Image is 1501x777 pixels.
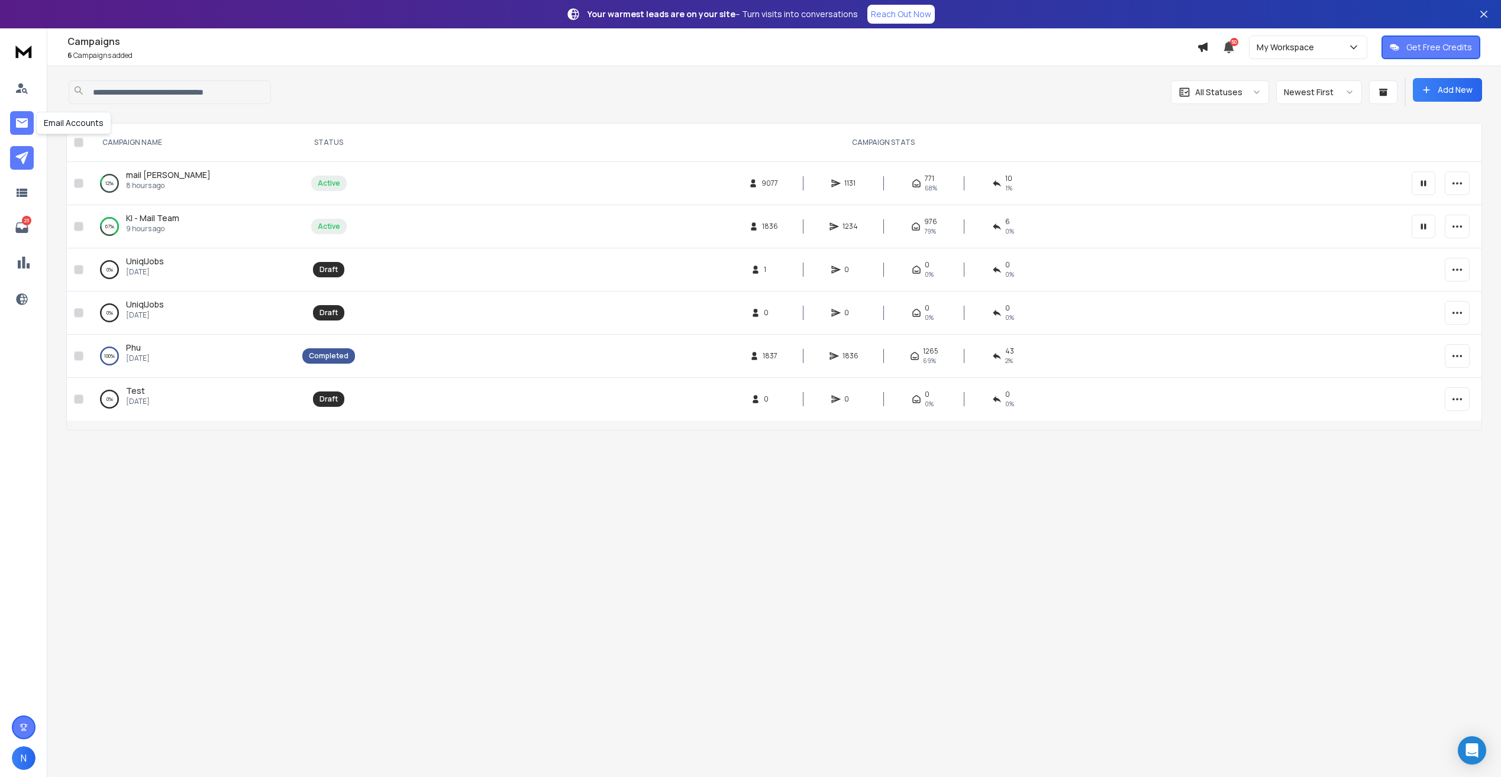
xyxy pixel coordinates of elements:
[1276,80,1362,104] button: Newest First
[1005,313,1014,322] span: 0%
[1005,217,1010,226] span: 6
[763,351,777,361] span: 1837
[36,112,111,134] div: Email Accounts
[67,34,1197,48] h1: Campaigns
[126,169,211,180] span: mail [PERSON_NAME]
[12,40,35,62] img: logo
[588,8,735,20] strong: Your warmest leads are on your site
[22,216,31,225] p: 23
[126,342,141,354] a: Phu
[925,183,937,193] span: 68 %
[126,299,164,310] a: UniqlJobs
[318,222,340,231] div: Active
[88,378,295,421] td: 0%Test[DATE]
[319,265,338,274] div: Draft
[925,313,934,322] span: 0%
[362,124,1405,162] th: CAMPAIGN STATS
[295,124,362,162] th: STATUS
[925,174,934,183] span: 771
[88,335,295,378] td: 100%Phu[DATE]
[1005,260,1010,270] span: 0
[1005,347,1014,356] span: 43
[126,397,150,406] p: [DATE]
[925,270,934,279] span: 0%
[318,179,340,188] div: Active
[925,399,934,409] span: 0%
[126,342,141,353] span: Phu
[319,308,338,318] div: Draft
[88,248,295,292] td: 0%UniqlJobs[DATE]
[1005,303,1010,313] span: 0
[126,224,179,234] p: 9 hours ago
[126,310,164,320] p: [DATE]
[105,221,114,232] p: 67 %
[761,179,778,188] span: 9077
[1195,86,1242,98] p: All Statuses
[871,8,931,20] p: Reach Out Now
[88,162,295,205] td: 12%mail [PERSON_NAME]8 hours ago
[1230,38,1238,46] span: 50
[843,222,858,231] span: 1234
[67,51,1197,60] p: Campaigns added
[104,350,115,362] p: 100 %
[924,226,936,236] span: 79 %
[88,292,295,335] td: 0%UniqlJobs[DATE]
[126,169,211,181] a: mail [PERSON_NAME]
[923,356,936,365] span: 69 %
[844,394,856,404] span: 0
[1005,356,1013,365] span: 2 %
[1458,736,1486,765] div: Open Intercom Messenger
[126,212,179,224] a: KI - Mail Team
[867,5,935,24] a: Reach Out Now
[1005,183,1012,193] span: 1 %
[88,124,295,162] th: CAMPAIGN NAME
[12,746,35,770] button: N
[925,260,929,270] span: 0
[126,255,164,267] a: UniqlJobs
[105,177,114,189] p: 12 %
[126,354,150,363] p: [DATE]
[309,351,348,361] div: Completed
[1005,174,1012,183] span: 10
[10,216,34,239] a: 23
[88,205,295,248] td: 67%KI - Mail Team9 hours ago
[319,394,338,404] div: Draft
[764,394,776,404] span: 0
[1005,399,1014,409] span: 0%
[844,265,856,274] span: 0
[844,308,856,318] span: 0
[1005,390,1010,399] span: 0
[126,181,211,190] p: 8 hours ago
[1381,35,1480,59] button: Get Free Credits
[925,390,929,399] span: 0
[126,385,145,397] a: Test
[764,308,776,318] span: 0
[1005,270,1014,279] span: 0%
[67,50,72,60] span: 6
[924,217,937,226] span: 976
[588,8,858,20] p: – Turn visits into conversations
[1005,226,1014,236] span: 0 %
[1413,78,1482,102] button: Add New
[106,264,113,276] p: 0 %
[1406,41,1472,53] p: Get Free Credits
[106,307,113,319] p: 0 %
[126,267,164,277] p: [DATE]
[925,303,929,313] span: 0
[1257,41,1319,53] p: My Workspace
[764,265,776,274] span: 1
[844,179,856,188] span: 1131
[762,222,778,231] span: 1836
[106,393,113,405] p: 0 %
[126,299,164,310] span: UniqlJobs
[923,347,938,356] span: 1265
[843,351,858,361] span: 1836
[126,385,145,396] span: Test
